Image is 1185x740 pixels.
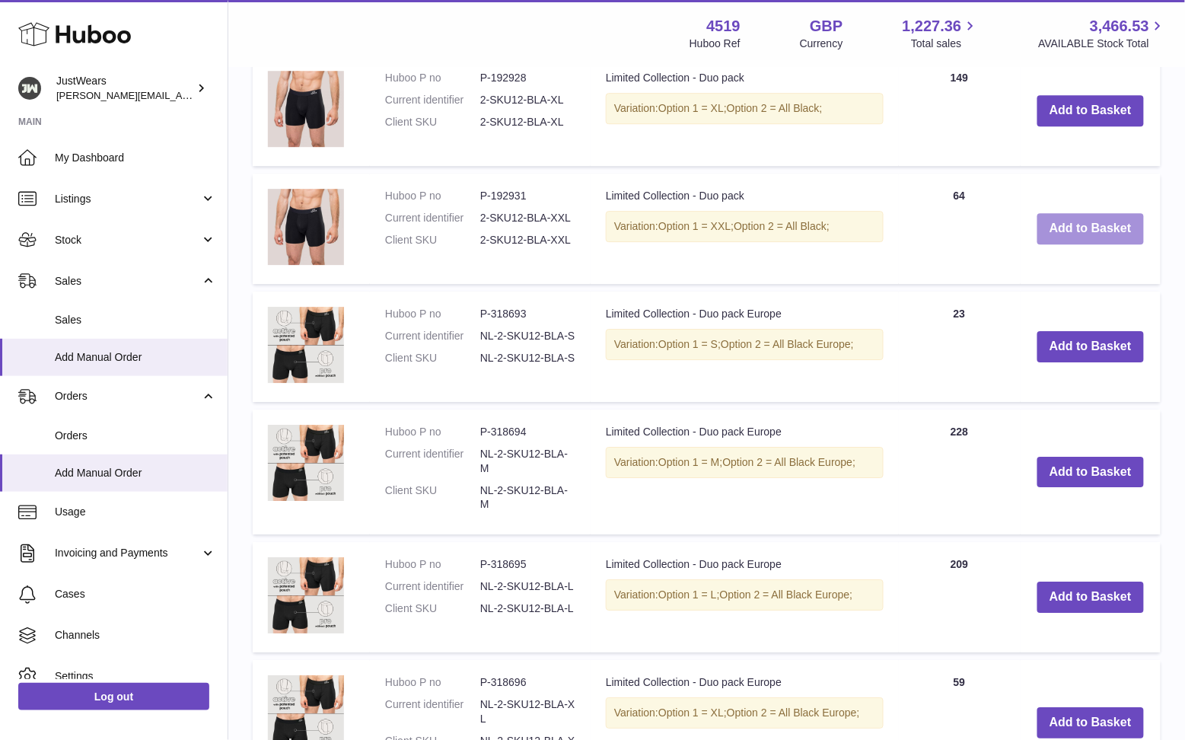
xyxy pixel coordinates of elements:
dd: P-318696 [480,675,575,690]
td: Limited Collection - Duo pack Europe [591,410,899,534]
td: Limited Collection - Duo pack [591,56,899,166]
img: Limited Collection - Duo pack Europe [268,307,344,383]
span: Option 1 = M; [658,456,722,468]
dt: Huboo P no [385,307,480,321]
span: Orders [55,389,200,403]
dd: NL-2-SKU12-BLA-S [480,351,575,365]
button: Add to Basket [1037,95,1144,126]
span: Option 2 = All Black Europe; [721,338,854,350]
span: Option 1 = S; [658,338,721,350]
img: Limited Collection - Duo pack [268,189,344,265]
td: 23 [899,292,1021,402]
dt: Huboo P no [385,557,480,572]
span: Usage [55,505,216,519]
dd: NL-2-SKU12-BLA-XL [480,697,575,726]
dd: P-192931 [480,189,575,203]
dt: Current identifier [385,447,480,476]
dd: P-318694 [480,425,575,439]
img: Limited Collection - Duo pack Europe [268,557,344,633]
span: Option 2 = All Black; [734,220,830,232]
button: Add to Basket [1037,213,1144,244]
dd: P-318695 [480,557,575,572]
span: AVAILABLE Stock Total [1038,37,1167,51]
span: Total sales [911,37,979,51]
div: Currency [800,37,843,51]
span: Orders [55,429,216,443]
dt: Huboo P no [385,425,480,439]
dt: Client SKU [385,351,480,365]
td: 149 [899,56,1021,166]
span: Add Manual Order [55,466,216,480]
dt: Huboo P no [385,189,480,203]
dt: Client SKU [385,601,480,616]
span: Option 1 = XL; [658,707,727,719]
span: Option 2 = All Black Europe; [720,588,853,601]
dd: P-192928 [480,71,575,85]
img: josh@just-wears.com [18,77,41,100]
img: Limited Collection - Duo pack [268,71,344,147]
dt: Client SKU [385,115,480,129]
span: Add Manual Order [55,350,216,365]
dd: NL-2-SKU12-BLA-M [480,483,575,512]
button: Add to Basket [1037,331,1144,362]
span: Option 2 = All Black; [727,102,823,114]
span: Option 2 = All Black Europe; [723,456,856,468]
div: Variation: [606,697,884,729]
dd: 2-SKU12-BLA-XXL [480,211,575,225]
td: 228 [899,410,1021,534]
dt: Current identifier [385,93,480,107]
div: Variation: [606,93,884,124]
td: 209 [899,542,1021,652]
dt: Current identifier [385,697,480,726]
div: Variation: [606,211,884,242]
span: My Dashboard [55,151,216,165]
dd: 2-SKU12-BLA-XXL [480,233,575,247]
span: Stock [55,233,200,247]
dt: Client SKU [385,233,480,247]
span: Sales [55,274,200,289]
td: Limited Collection - Duo pack Europe [591,292,899,402]
span: Option 2 = All Black Europe; [727,707,860,719]
td: 64 [899,174,1021,284]
div: Variation: [606,447,884,478]
span: Invoicing and Payments [55,546,200,560]
dt: Current identifier [385,329,480,343]
dt: Client SKU [385,483,480,512]
dd: 2-SKU12-BLA-XL [480,93,575,107]
div: Huboo Ref [690,37,741,51]
button: Add to Basket [1037,582,1144,613]
td: Limited Collection - Duo pack [591,174,899,284]
a: 1,227.36 Total sales [903,16,980,51]
span: Sales [55,313,216,327]
img: Limited Collection - Duo pack Europe [268,425,344,501]
span: Cases [55,587,216,601]
span: Option 1 = XL; [658,102,727,114]
span: Settings [55,669,216,684]
td: Limited Collection - Duo pack Europe [591,542,899,652]
span: Option 1 = L; [658,588,720,601]
button: Add to Basket [1037,457,1144,488]
strong: 4519 [706,16,741,37]
dd: NL-2-SKU12-BLA-M [480,447,575,476]
div: Variation: [606,579,884,611]
dd: 2-SKU12-BLA-XL [480,115,575,129]
span: Option 1 = XXL; [658,220,734,232]
dd: NL-2-SKU12-BLA-S [480,329,575,343]
strong: GBP [810,16,843,37]
span: 1,227.36 [903,16,962,37]
span: Listings [55,192,200,206]
dt: Huboo P no [385,675,480,690]
dd: NL-2-SKU12-BLA-L [480,579,575,594]
dd: NL-2-SKU12-BLA-L [480,601,575,616]
a: Log out [18,683,209,710]
a: 3,466.53 AVAILABLE Stock Total [1038,16,1167,51]
div: Variation: [606,329,884,360]
dt: Huboo P no [385,71,480,85]
span: [PERSON_NAME][EMAIL_ADDRESS][DOMAIN_NAME] [56,89,305,101]
span: 3,466.53 [1090,16,1149,37]
button: Add to Basket [1037,707,1144,738]
div: JustWears [56,74,193,103]
dt: Current identifier [385,211,480,225]
span: Channels [55,628,216,643]
dt: Current identifier [385,579,480,594]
